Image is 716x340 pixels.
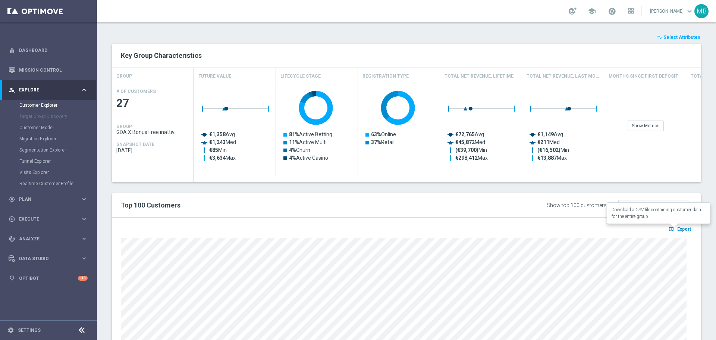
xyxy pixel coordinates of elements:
i: settings [7,327,14,334]
div: Explore [9,87,81,93]
tspan: 81% [289,131,299,137]
tspan: 11% [289,139,299,145]
a: [PERSON_NAME]keyboard_arrow_down [649,6,694,17]
text: Online [371,131,396,137]
i: lightbulb [9,275,15,282]
a: Mission Control [19,60,88,80]
div: Migration Explorer [19,133,96,144]
span: Explore [19,88,81,92]
text: Active Multi [289,139,327,145]
a: Dashboard [19,40,88,60]
i: track_changes [9,235,15,242]
i: keyboard_arrow_right [81,215,88,222]
span: keyboard_arrow_down [685,7,694,15]
div: Plan [9,196,81,203]
tspan: €298,412 [455,155,478,161]
span: 2025-09-21 [116,147,189,153]
button: gps_fixed Plan keyboard_arrow_right [8,196,88,202]
a: Customer Explorer [19,102,78,108]
h4: Total Net Revenue, Last Month [527,70,599,83]
span: Select Attributes [663,35,700,40]
tspan: €3,634 [209,155,226,161]
div: Analyze [9,235,81,242]
span: Export [677,227,691,232]
text: Med [537,139,560,145]
h4: Future Value [198,70,231,83]
a: Realtime Customer Profile [19,181,78,187]
div: Show Metrics [628,121,664,131]
text: Med [209,139,236,145]
i: person_search [9,87,15,93]
text: Min [537,147,569,153]
a: Customer Model [19,125,78,131]
div: Dashboard [9,40,88,60]
text: Active Betting [289,131,332,137]
div: Target Group Discovery [19,111,96,122]
h4: GROUP [116,124,132,129]
a: Funnel Explorer [19,158,78,164]
div: Mission Control [9,60,88,80]
h4: Registration Type [362,70,409,83]
text: Avg [537,131,563,137]
span: school [588,7,596,15]
button: equalizer Dashboard [8,47,88,53]
tspan: 4% [289,147,296,153]
text: Avg [209,131,235,137]
text: Churn [289,147,310,153]
i: equalizer [9,47,15,54]
text: Max [455,155,488,161]
i: open_in_browser [668,226,676,232]
span: Analyze [19,237,81,241]
div: Segmentation Explorer [19,144,96,156]
a: Visits Explorer [19,169,78,175]
button: Data Studio keyboard_arrow_right [8,256,88,262]
i: playlist_add_check [657,35,662,40]
div: MB [694,4,709,18]
div: Optibot [9,268,88,288]
tspan: €13,887 [537,155,557,161]
h2: Key Group Characteristics [121,51,692,60]
tspan: €45,872 [455,139,475,145]
button: lightbulb Optibot +10 [8,275,88,281]
div: Customer Explorer [19,100,96,111]
span: Plan [19,197,81,202]
h4: Total Net Revenue, Lifetime [445,70,514,83]
button: track_changes Analyze keyboard_arrow_right [8,236,88,242]
h4: Lifecycle Stage [280,70,321,83]
div: Data Studio [9,255,81,262]
h2: Top 100 Customers [121,201,449,210]
div: +10 [78,276,88,281]
button: play_circle_outline Execute keyboard_arrow_right [8,216,88,222]
span: Execute [19,217,81,221]
i: keyboard_arrow_right [81,235,88,242]
i: keyboard_arrow_right [81,255,88,262]
i: keyboard_arrow_right [81,86,88,93]
a: Optibot [19,268,78,288]
h4: SNAPSHOT DATE [116,142,154,147]
tspan: 37% [371,139,381,145]
tspan: €1,149 [537,131,554,137]
div: person_search Explore keyboard_arrow_right [8,87,88,93]
text: Min [455,147,487,153]
tspan: €211 [537,139,549,145]
a: Migration Explorer [19,136,78,142]
i: play_circle_outline [9,216,15,222]
text: Avg [455,131,484,137]
div: Execute [9,216,81,222]
h4: GROUP [116,70,132,83]
tspan: €85 [209,147,218,153]
h4: # OF CUSTOMERS [116,89,156,94]
text: Retail [371,139,395,145]
div: Show top 100 customers by [547,202,613,209]
a: Segmentation Explorer [19,147,78,153]
div: Visits Explorer [19,167,96,178]
h4: Months Since First Deposit [609,70,678,83]
text: Active Casino [289,155,328,161]
tspan: 63% [371,131,381,137]
tspan: €72,765 [455,131,475,137]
